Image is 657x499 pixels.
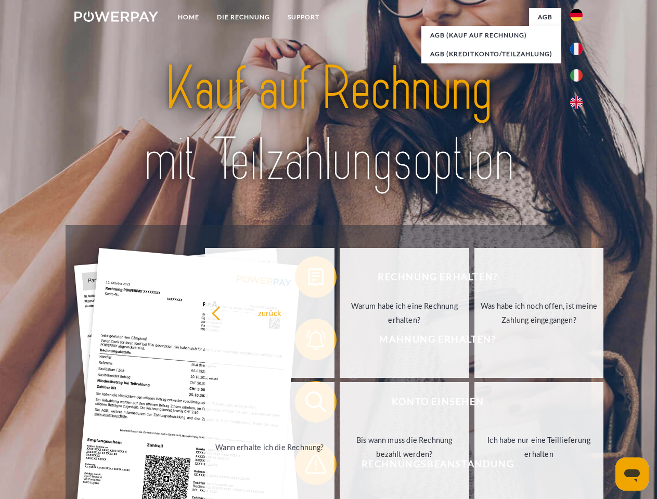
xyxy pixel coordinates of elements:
[570,69,583,82] img: it
[529,8,561,27] a: agb
[481,433,598,461] div: Ich habe nur eine Teillieferung erhalten
[346,433,463,461] div: Bis wann muss die Rechnung bezahlt werden?
[211,440,328,454] div: Wann erhalte ich die Rechnung?
[99,50,558,199] img: title-powerpay_de.svg
[421,26,561,45] a: AGB (Kauf auf Rechnung)
[208,8,279,27] a: DIE RECHNUNG
[570,9,583,21] img: de
[279,8,328,27] a: SUPPORT
[615,457,649,491] iframe: Schaltfläche zum Öffnen des Messaging-Fensters
[474,248,604,378] a: Was habe ich noch offen, ist meine Zahlung eingegangen?
[169,8,208,27] a: Home
[570,96,583,109] img: en
[346,299,463,327] div: Warum habe ich eine Rechnung erhalten?
[74,11,158,22] img: logo-powerpay-white.svg
[211,306,328,320] div: zurück
[421,45,561,63] a: AGB (Kreditkonto/Teilzahlung)
[481,299,598,327] div: Was habe ich noch offen, ist meine Zahlung eingegangen?
[570,43,583,55] img: fr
